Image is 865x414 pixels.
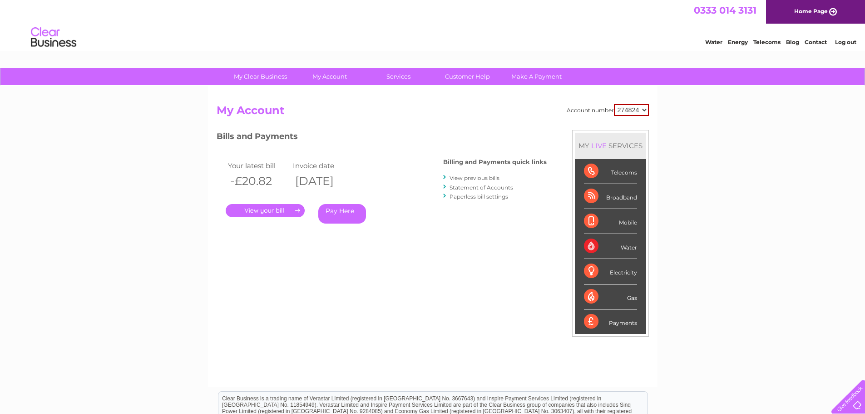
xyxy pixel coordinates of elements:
[499,68,574,85] a: Make A Payment
[705,39,722,45] a: Water
[226,160,291,172] td: Your latest bill
[694,5,756,16] a: 0333 014 3131
[786,39,799,45] a: Blog
[292,68,367,85] a: My Account
[450,193,508,200] a: Paperless bill settings
[753,39,781,45] a: Telecoms
[584,184,637,209] div: Broadband
[218,5,648,44] div: Clear Business is a trading name of Verastar Limited (registered in [GEOGRAPHIC_DATA] No. 3667643...
[430,68,505,85] a: Customer Help
[30,24,77,51] img: logo.png
[575,133,646,159] div: MY SERVICES
[584,284,637,309] div: Gas
[361,68,436,85] a: Services
[443,159,547,165] h4: Billing and Payments quick links
[291,160,356,172] td: Invoice date
[450,175,499,181] a: View previous bills
[584,234,637,259] div: Water
[217,104,649,121] h2: My Account
[835,39,856,45] a: Log out
[584,209,637,234] div: Mobile
[217,130,547,146] h3: Bills and Payments
[226,204,305,217] a: .
[728,39,748,45] a: Energy
[805,39,827,45] a: Contact
[450,184,513,191] a: Statement of Accounts
[584,159,637,184] div: Telecoms
[223,68,298,85] a: My Clear Business
[318,204,366,224] a: Pay Here
[589,141,608,150] div: LIVE
[291,172,356,190] th: [DATE]
[584,309,637,334] div: Payments
[567,104,649,116] div: Account number
[584,259,637,284] div: Electricity
[226,172,291,190] th: -£20.82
